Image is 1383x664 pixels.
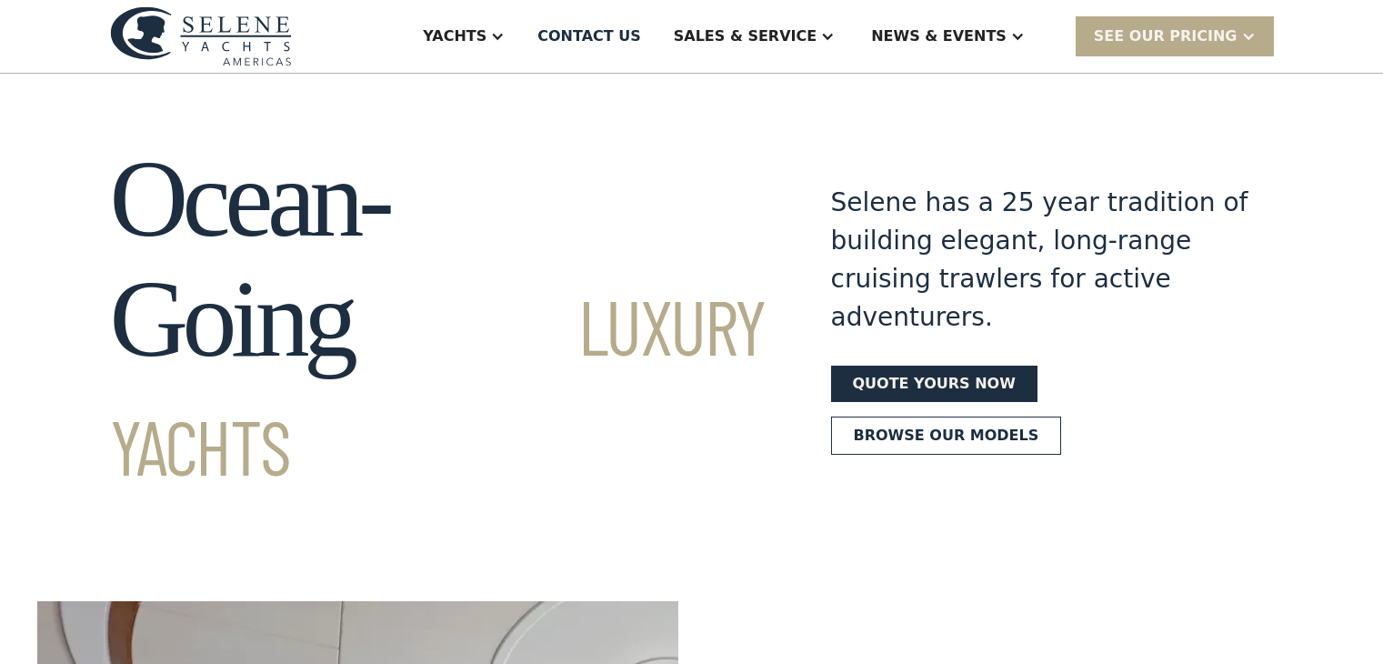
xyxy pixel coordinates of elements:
h1: Ocean-Going [110,139,766,499]
span: Luxury Yachts [110,279,766,491]
img: logo [110,6,292,65]
div: SEE Our Pricing [1094,25,1238,47]
div: SEE Our Pricing [1076,16,1274,55]
a: Quote yours now [831,366,1037,402]
div: Contact US [537,25,641,47]
div: Selene has a 25 year tradition of building elegant, long-range cruising trawlers for active adven... [831,184,1249,337]
div: News & EVENTS [871,25,1007,47]
div: Yachts [423,25,486,47]
div: Sales & Service [674,25,817,47]
a: Browse our models [831,417,1062,455]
